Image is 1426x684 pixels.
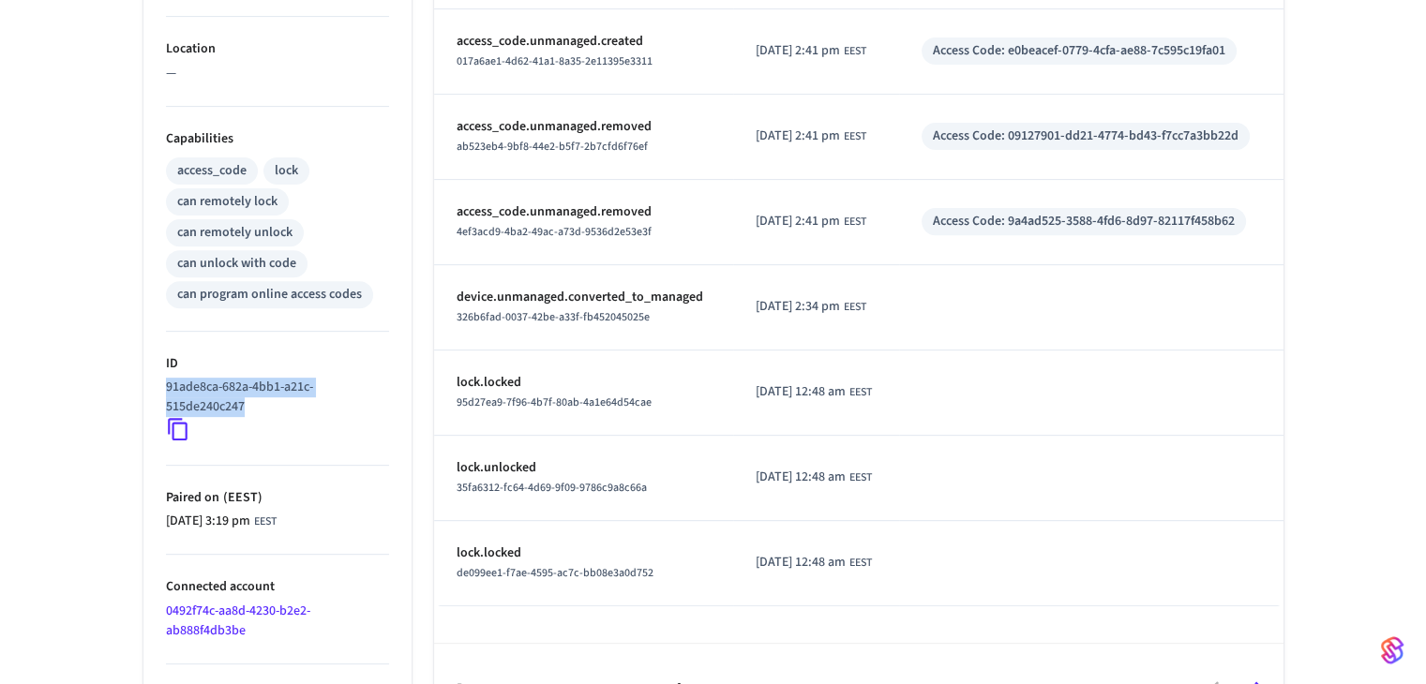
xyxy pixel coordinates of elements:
span: [DATE] 2:41 pm [756,212,840,231]
p: Location [166,39,389,59]
div: Access Code: 9a4ad525-3588-4fd6-8d97-82117f458b62 [933,212,1235,231]
p: 91ade8ca-682a-4bb1-a21c-515de240c247 [166,378,382,417]
span: EEST [254,513,277,530]
span: 35fa6312-fc64-4d69-9f09-9786c9a8c66a [457,480,647,496]
p: access_code.unmanaged.removed [457,117,712,137]
div: Europe/Bucharest [756,382,872,402]
span: ab523eb4-9bf8-44e2-b5f7-2b7cfd6f76ef [457,139,648,155]
span: EEST [849,384,872,401]
div: Europe/Bucharest [756,126,866,146]
span: 4ef3acd9-4ba2-49ac-a73d-9536d2e53e3f [457,224,652,240]
span: EEST [849,469,872,486]
p: lock.unlocked [457,458,712,478]
p: device.unmanaged.converted_to_managed [457,288,712,307]
div: can remotely lock [177,192,278,212]
span: EEST [844,43,866,60]
div: can program online access codes [177,285,362,305]
div: can unlock with code [177,254,296,274]
div: Access Code: e0beacef-0779-4cfa-ae88-7c595c19fa01 [933,41,1225,61]
a: 0492f74c-aa8d-4230-b2e2-ab888f4db3be [166,602,310,640]
div: can remotely unlock [177,223,293,243]
img: SeamLogoGradient.69752ec5.svg [1381,635,1403,665]
div: lock [275,161,298,181]
p: access_code.unmanaged.removed [457,202,712,222]
div: Europe/Bucharest [756,212,866,231]
div: access_code [177,161,247,181]
p: lock.locked [457,373,712,393]
span: de099ee1-f7ae-4595-ac7c-bb08e3a0d752 [457,565,653,581]
p: Connected account [166,577,389,597]
span: [DATE] 2:34 pm [756,297,840,317]
span: EEST [844,214,866,230]
div: Europe/Bucharest [756,41,866,61]
p: — [166,64,389,83]
span: [DATE] 2:41 pm [756,126,840,146]
div: Europe/Bucharest [756,297,866,317]
span: [DATE] 12:48 am [756,468,846,487]
div: Europe/Bucharest [756,553,872,572]
p: access_code.unmanaged.created [457,32,712,52]
span: [DATE] 2:41 pm [756,41,840,61]
span: [DATE] 12:48 am [756,553,846,572]
div: Europe/Bucharest [756,468,872,487]
span: [DATE] 3:19 pm [166,512,250,531]
p: ID [166,354,389,374]
div: Europe/Bucharest [166,512,277,531]
p: lock.locked [457,543,712,563]
span: 326b6fad-0037-42be-a33f-fb452045025e [457,309,650,325]
span: 017a6ae1-4d62-41a1-8a35-2e11395e3311 [457,53,653,69]
span: [DATE] 12:48 am [756,382,846,402]
p: Capabilities [166,129,389,149]
span: ( EEST ) [219,488,263,507]
span: EEST [844,128,866,145]
span: EEST [849,555,872,572]
p: Paired on [166,488,389,508]
span: EEST [844,299,866,316]
span: 95d27ea9-7f96-4b7f-80ab-4a1e64d54cae [457,394,652,410]
div: Access Code: 09127901-dd21-4774-bd43-f7cc7a3bb22d [933,126,1238,146]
